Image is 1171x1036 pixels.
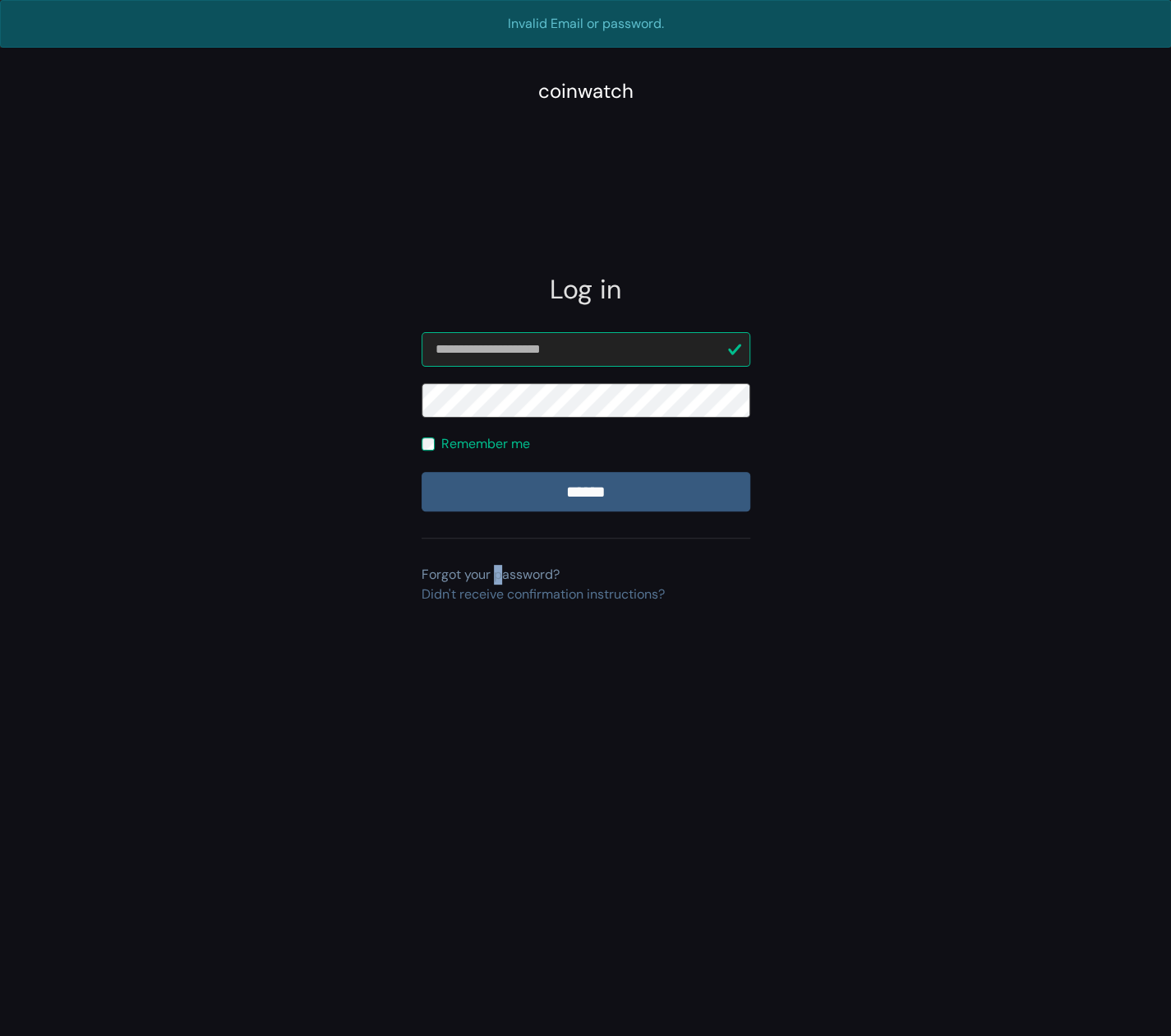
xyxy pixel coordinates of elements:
div: coinwatch [538,76,634,106]
a: Didn't receive confirmation instructions? [422,585,665,603]
a: Forgot your password? [422,566,560,583]
a: coinwatch [538,85,634,102]
label: Remember me [441,434,530,454]
h2: Log in [422,274,750,305]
